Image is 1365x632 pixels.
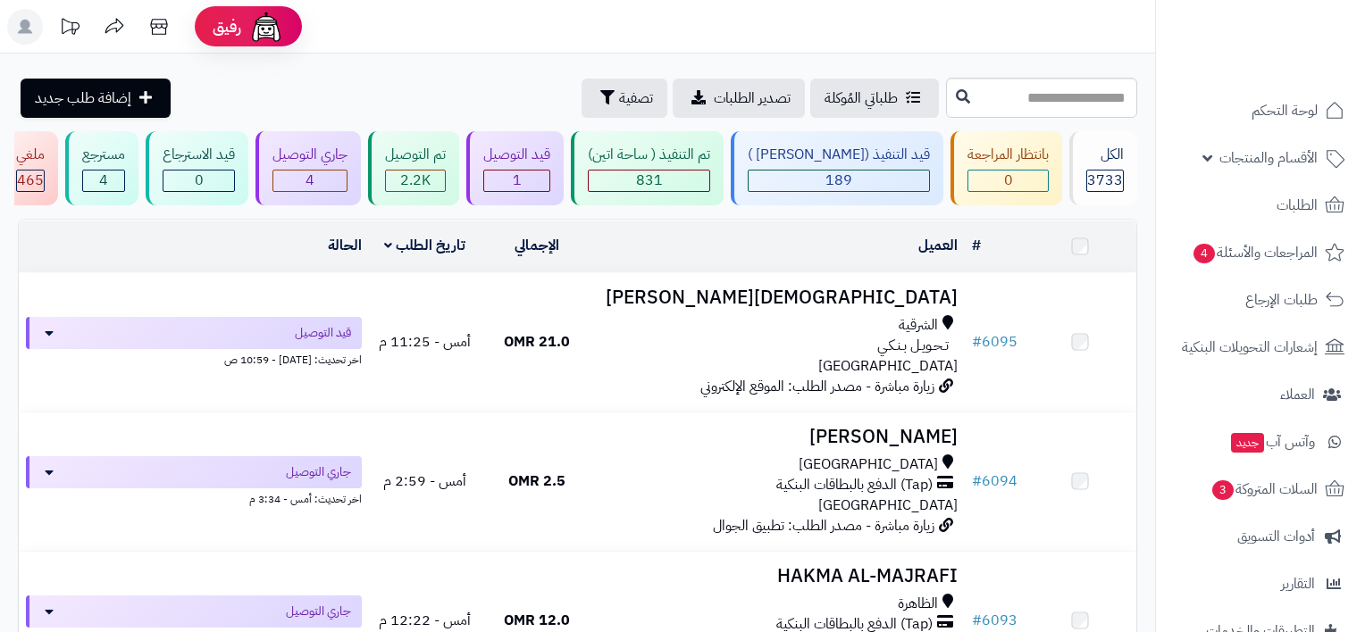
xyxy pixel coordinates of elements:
[386,170,445,191] div: 2239
[1167,562,1354,605] a: التقارير
[1219,146,1318,170] span: الأقسام والمنتجات
[328,235,362,256] a: الحالة
[21,79,171,118] a: إضافة طلب جديد
[1167,279,1354,321] a: طلبات الإرجاع
[947,131,1066,205] a: بانتظار المراجعة 0
[248,9,284,45] img: ai-face.png
[272,145,348,165] div: جاري التوصيل
[700,376,934,397] span: زيارة مباشرة - مصدر الطلب: الموقع الإلكتروني
[1280,382,1315,407] span: العملاء
[26,488,362,507] div: اخر تحديث: أمس - 3:34 م
[918,235,958,256] a: العميل
[504,331,570,353] span: 21.0 OMR
[83,170,124,191] div: 4
[384,235,465,256] a: تاريخ الطلب
[899,315,938,336] span: الشرقية
[1004,170,1013,191] span: 0
[972,470,1017,492] a: #6094
[1252,98,1318,123] span: لوحة التحكم
[213,16,241,37] span: رفيق
[1167,420,1354,463] a: وآتس آبجديد
[463,131,567,205] a: قيد التوصيل 1
[47,9,92,49] a: تحديثات المنصة
[379,610,471,631] span: أمس - 12:22 م
[1244,37,1348,74] img: logo-2.png
[385,145,446,165] div: تم التوصيل
[252,131,364,205] a: جاري التوصيل 4
[1277,193,1318,218] span: الطلبات
[163,170,234,191] div: 0
[898,594,938,614] span: الظاهرة
[62,131,142,205] a: مسترجع 4
[364,131,463,205] a: تم التوصيل 2.2K
[967,145,1049,165] div: بانتظار المراجعة
[673,79,805,118] a: تصدير الطلبات
[727,131,947,205] a: قيد التنفيذ ([PERSON_NAME] ) 189
[1167,468,1354,511] a: السلات المتروكة3
[16,145,45,165] div: ملغي
[713,515,934,536] span: زيارة مباشرة - مصدر الطلب: تطبيق الجوال
[636,170,663,191] span: 831
[877,336,949,356] span: تـحـويـل بـنـكـي
[400,170,431,191] span: 2.2K
[1167,326,1354,369] a: إشعارات التحويلات البنكية
[972,610,982,631] span: #
[972,331,982,353] span: #
[749,170,929,191] div: 189
[825,170,852,191] span: 189
[776,475,933,495] span: (Tap) الدفع بالبطاقات البنكية
[195,170,204,191] span: 0
[1167,373,1354,416] a: العملاء
[1086,145,1124,165] div: الكل
[1281,571,1315,596] span: التقارير
[599,427,958,447] h3: [PERSON_NAME]
[26,349,362,368] div: اخر تحديث: [DATE] - 10:59 ص
[306,170,314,191] span: 4
[1167,184,1354,227] a: الطلبات
[504,610,570,631] span: 12.0 OMR
[619,87,653,109] span: تصفية
[273,170,347,191] div: 4
[82,145,125,165] div: مسترجع
[567,131,727,205] a: تم التنفيذ ( ساحة اتين) 831
[1229,429,1315,454] span: وآتس آب
[1087,170,1123,191] span: 3733
[588,145,710,165] div: تم التنفيذ ( ساحة اتين)
[1167,89,1354,132] a: لوحة التحكم
[1211,480,1234,501] span: 3
[484,170,549,191] div: 1
[972,331,1017,353] a: #6095
[163,145,235,165] div: قيد الاسترجاع
[748,145,930,165] div: قيد التنفيذ ([PERSON_NAME] )
[1237,524,1315,549] span: أدوات التسويق
[513,170,522,191] span: 1
[295,324,351,342] span: قيد التوصيل
[589,170,709,191] div: 831
[286,603,351,620] span: جاري التوصيل
[599,566,958,586] h3: ‪HAKMA AL-MAJRAFI‬‏
[1182,335,1318,360] span: إشعارات التحويلات البنكية
[968,170,1048,191] div: 0
[825,87,898,109] span: طلباتي المُوكلة
[582,79,667,118] button: تصفية
[1231,433,1264,453] span: جديد
[142,131,252,205] a: قيد الاسترجاع 0
[1245,287,1318,312] span: طلبات الإرجاع
[972,610,1017,631] a: #6093
[17,170,44,191] span: 465
[99,170,108,191] span: 4
[379,331,471,353] span: أمس - 11:25 م
[1167,231,1354,274] a: المراجعات والأسئلة4
[508,470,565,492] span: 2.5 OMR
[286,463,351,481] span: جاري التوصيل
[799,454,938,475] span: [GEOGRAPHIC_DATA]
[1167,515,1354,558] a: أدوات التسويق
[599,287,958,308] h3: [DEMOGRAPHIC_DATA][PERSON_NAME]
[1192,240,1318,265] span: المراجعات والأسئلة
[972,235,981,256] a: #
[483,145,550,165] div: قيد التوصيل
[35,87,131,109] span: إضافة طلب جديد
[818,495,958,516] span: [GEOGRAPHIC_DATA]
[17,170,44,191] div: 465
[972,470,982,492] span: #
